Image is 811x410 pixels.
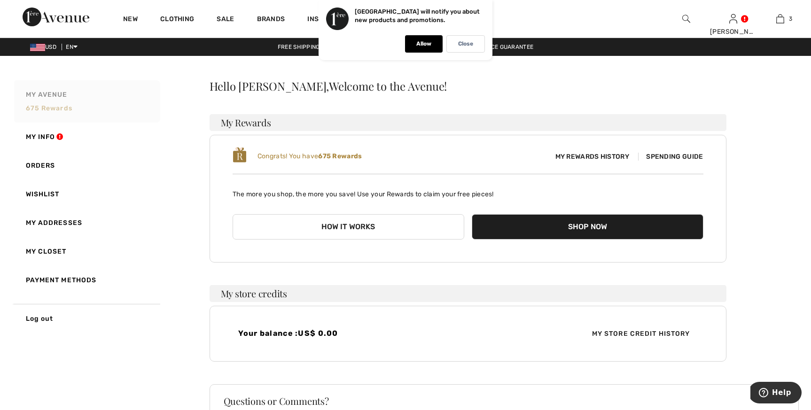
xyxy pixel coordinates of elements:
p: Close [458,40,473,47]
img: search the website [682,13,690,24]
p: Allow [416,40,431,47]
a: My Info [12,123,160,151]
span: Spending Guide [638,153,703,161]
div: [PERSON_NAME] [710,27,756,37]
img: My Info [729,13,737,24]
span: US$ 0.00 [298,329,338,338]
a: Payment Methods [12,266,160,294]
div: Hello [PERSON_NAME], [210,80,726,92]
a: Lowest Price Guarantee [450,44,541,50]
img: 1ère Avenue [23,8,89,26]
span: Inspiration [307,15,349,25]
span: 675 rewards [26,104,72,112]
img: US Dollar [30,44,45,51]
span: Congrats! You have [257,152,362,160]
a: My Closet [12,237,160,266]
span: My Store Credit History [585,329,698,339]
a: My Addresses [12,209,160,237]
a: Brands [257,15,285,25]
img: My Bag [776,13,784,24]
span: My Avenue [26,90,68,100]
a: New [123,15,138,25]
h3: My Rewards [210,114,726,131]
button: Shop Now [472,214,703,240]
h4: Your balance : [238,329,462,338]
span: Welcome to the Avenue! [329,80,447,92]
p: [GEOGRAPHIC_DATA] will notify you about new products and promotions. [355,8,480,23]
b: 675 Rewards [318,152,362,160]
p: The more you shop, the more you save! Use your Rewards to claim your free pieces! [233,182,703,199]
span: USD [30,44,60,50]
span: My Rewards History [548,152,637,162]
h3: My store credits [210,285,726,302]
a: Wishlist [12,180,160,209]
a: Free shipping on orders over $99 [270,44,390,50]
a: 3 [757,13,803,24]
a: Sale [217,15,234,25]
button: How it works [233,214,464,240]
span: 3 [789,15,792,23]
a: Orders [12,151,160,180]
span: EN [66,44,78,50]
img: loyalty_logo_r.svg [233,147,247,163]
iframe: Opens a widget where you can find more information [750,382,802,405]
a: Sign In [729,14,737,23]
a: Log out [12,304,160,333]
a: Clothing [160,15,194,25]
h3: Questions or Comments? [224,396,785,406]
